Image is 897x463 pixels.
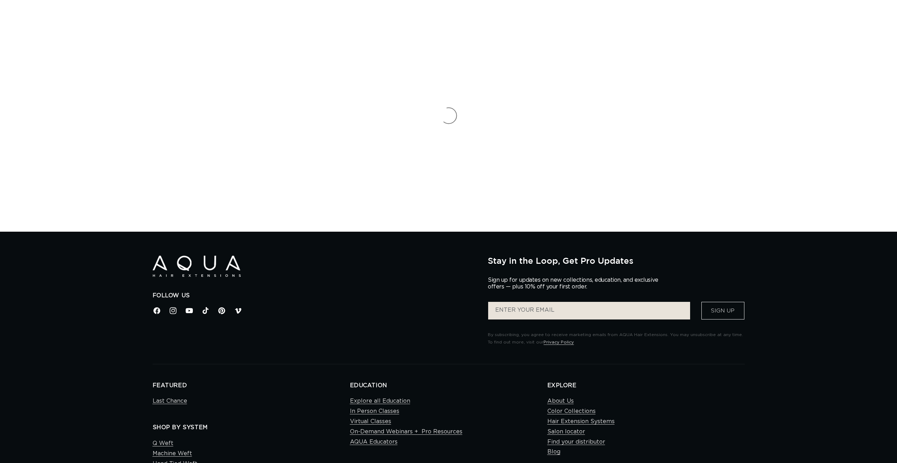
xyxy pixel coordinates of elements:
[488,302,690,319] input: ENTER YOUR EMAIL
[153,382,350,389] h2: FEATURED
[350,396,410,406] a: Explore all Education
[543,340,574,344] a: Privacy Policy
[350,437,398,447] a: AQUA Educators
[488,331,744,346] p: By subscribing, you agree to receive marketing emails from AQUA Hair Extensions. You may unsubscr...
[153,438,173,449] a: Q Weft
[153,449,192,459] a: Machine Weft
[547,382,745,389] h2: EXPLORE
[153,396,187,406] a: Last Chance
[547,447,560,457] a: Blog
[547,427,585,437] a: Salon locator
[350,382,547,389] h2: EDUCATION
[153,424,350,431] h2: SHOP BY SYSTEM
[547,406,596,416] a: Color Collections
[153,292,478,299] h2: Follow Us
[547,437,605,447] a: Find your distributor
[350,416,391,427] a: Virtual Classes
[350,427,462,437] a: On-Demand Webinars + Pro Resources
[547,416,615,427] a: Hair Extension Systems
[701,302,744,319] button: Sign Up
[488,256,744,266] h2: Stay in the Loop, Get Pro Updates
[547,396,574,406] a: About Us
[350,406,399,416] a: In Person Classes
[153,256,241,277] img: Aqua Hair Extensions
[488,277,664,290] p: Sign up for updates on new collections, education, and exclusive offers — plus 10% off your first...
